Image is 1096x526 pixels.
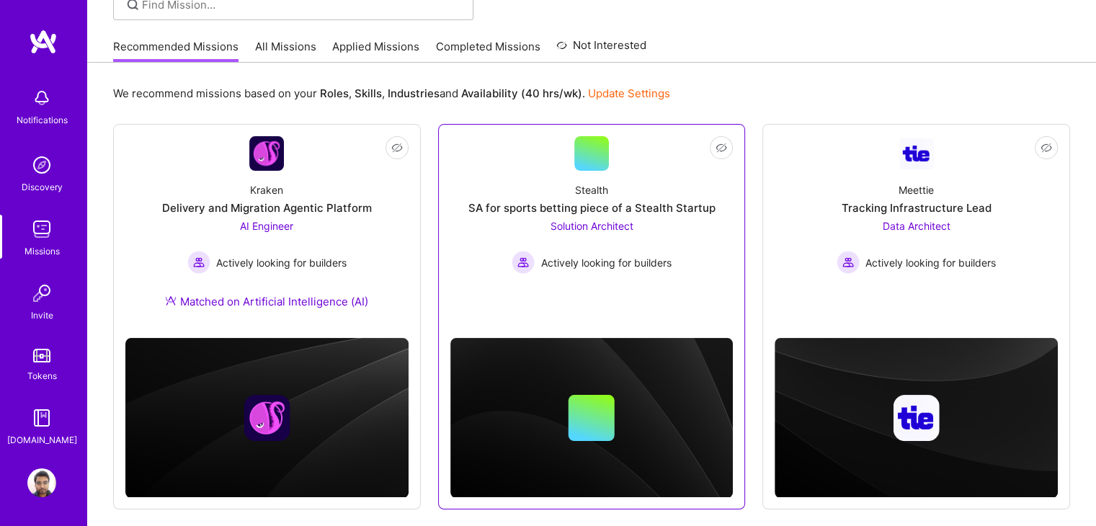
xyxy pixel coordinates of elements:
[255,39,316,63] a: All Missions
[588,86,670,100] a: Update Settings
[450,136,734,311] a: StealthSA for sports betting piece of a Stealth StartupSolution Architect Actively looking for bu...
[33,349,50,362] img: tokens
[436,39,540,63] a: Completed Missions
[899,138,934,169] img: Company Logo
[24,244,60,259] div: Missions
[320,86,349,100] b: Roles
[27,215,56,244] img: teamwork
[250,182,283,197] div: Kraken
[575,182,608,197] div: Stealth
[899,182,934,197] div: Meettie
[113,39,239,63] a: Recommended Missions
[450,338,734,498] img: cover
[187,251,210,274] img: Actively looking for builders
[113,86,670,101] p: We recommend missions based on your , , and .
[775,338,1058,498] img: cover
[249,136,284,171] img: Company Logo
[216,255,347,270] span: Actively looking for builders
[125,136,409,326] a: Company LogoKrakenDelivery and Migration Agentic PlatformAI Engineer Actively looking for builder...
[1041,142,1052,153] i: icon EyeClosed
[883,220,950,232] span: Data Architect
[125,338,409,498] img: cover
[391,142,403,153] i: icon EyeClosed
[7,432,77,447] div: [DOMAIN_NAME]
[716,142,727,153] i: icon EyeClosed
[461,86,582,100] b: Availability (40 hrs/wk)
[837,251,860,274] img: Actively looking for builders
[894,395,940,441] img: Company logo
[775,136,1058,311] a: Company LogoMeettieTracking Infrastructure LeadData Architect Actively looking for buildersActive...
[27,368,57,383] div: Tokens
[842,200,992,215] div: Tracking Infrastructure Lead
[165,295,177,306] img: Ateam Purple Icon
[240,220,293,232] span: AI Engineer
[556,37,646,63] a: Not Interested
[162,200,372,215] div: Delivery and Migration Agentic Platform
[27,151,56,179] img: discovery
[540,255,671,270] span: Actively looking for builders
[332,39,419,63] a: Applied Missions
[17,112,68,128] div: Notifications
[27,279,56,308] img: Invite
[165,294,368,309] div: Matched on Artificial Intelligence (AI)
[27,84,56,112] img: bell
[550,220,633,232] span: Solution Architect
[468,200,715,215] div: SA for sports betting piece of a Stealth Startup
[388,86,440,100] b: Industries
[22,179,63,195] div: Discovery
[355,86,382,100] b: Skills
[31,308,53,323] div: Invite
[29,29,58,55] img: logo
[27,468,56,497] img: User Avatar
[512,251,535,274] img: Actively looking for builders
[27,404,56,432] img: guide book
[865,255,996,270] span: Actively looking for builders
[244,395,290,441] img: Company logo
[24,468,60,497] a: User Avatar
